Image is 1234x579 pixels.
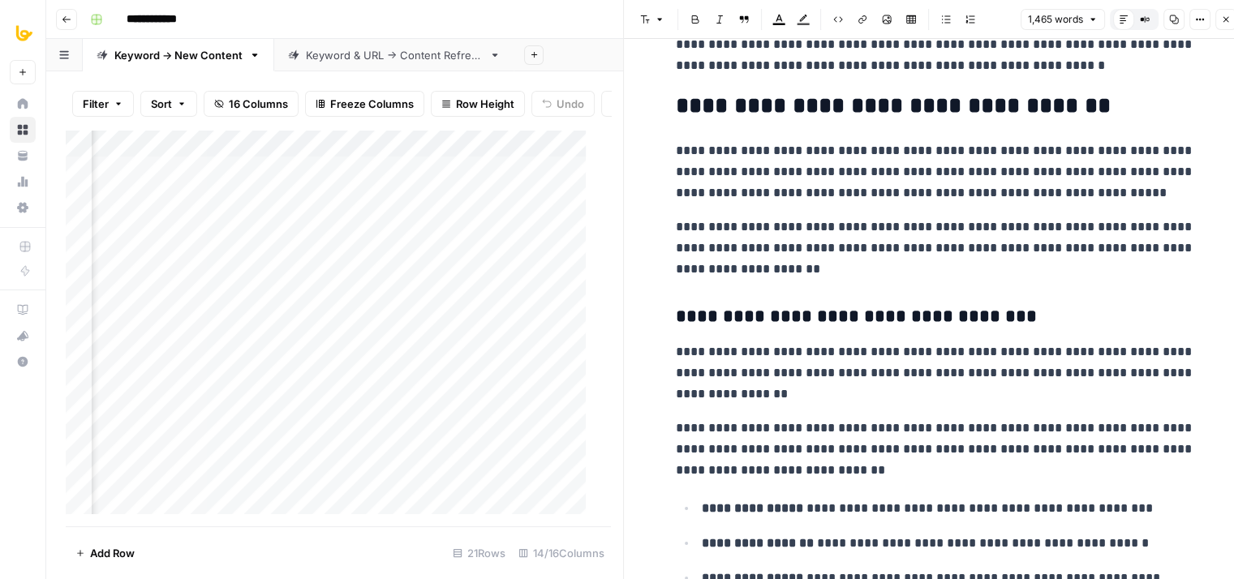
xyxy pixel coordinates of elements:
button: Undo [531,91,595,117]
span: Undo [557,96,584,112]
button: Sort [140,91,197,117]
a: Settings [10,195,36,221]
span: Filter [83,96,109,112]
a: Your Data [10,143,36,169]
button: Help + Support [10,349,36,375]
button: Workspace: All About AI [10,13,36,54]
div: 21 Rows [446,540,512,566]
a: Home [10,91,36,117]
button: Filter [72,91,134,117]
span: 16 Columns [229,96,288,112]
img: All About AI Logo [10,19,39,48]
button: 1,465 words [1021,9,1105,30]
div: Keyword -> New Content [114,47,243,63]
span: Add Row [90,545,135,561]
a: Keyword -> New Content [83,39,274,71]
a: Usage [10,169,36,195]
a: Keyword & URL -> Content Refresh [274,39,514,71]
a: AirOps Academy [10,297,36,323]
div: 14/16 Columns [512,540,611,566]
button: What's new? [10,323,36,349]
a: Browse [10,117,36,143]
div: Keyword & URL -> Content Refresh [306,47,483,63]
span: Sort [151,96,172,112]
span: Freeze Columns [330,96,414,112]
button: 16 Columns [204,91,299,117]
span: 1,465 words [1028,12,1083,27]
button: Freeze Columns [305,91,424,117]
button: Add Row [66,540,144,566]
span: Row Height [456,96,514,112]
div: What's new? [11,324,35,348]
button: Row Height [431,91,525,117]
